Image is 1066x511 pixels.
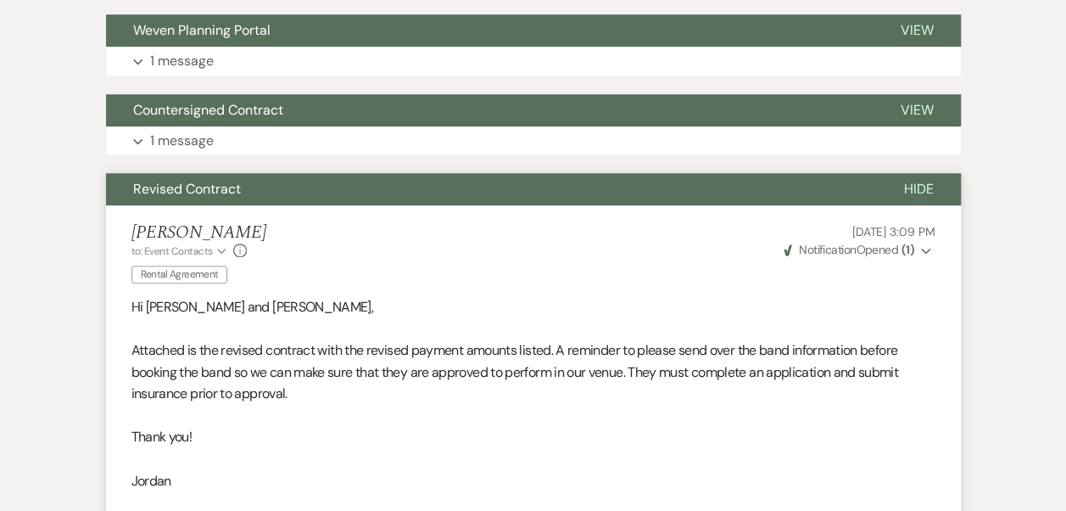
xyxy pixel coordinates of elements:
p: 1 message [150,50,214,72]
button: 1 message [106,47,961,76]
button: Revised Contract [106,173,877,205]
p: Jordan [131,470,935,492]
span: Hide [904,180,934,198]
button: View [873,14,961,47]
span: Revised Contract [133,180,241,198]
button: Countersigned Contract [106,94,873,126]
span: [DATE] 3:09 PM [851,224,935,239]
span: Opened [784,242,914,257]
span: View [901,21,934,39]
button: NotificationOpened (1) [781,241,935,259]
button: View [873,94,961,126]
span: Countersigned Contract [133,101,283,119]
button: Weven Planning Portal [106,14,873,47]
button: Hide [877,173,961,205]
strong: ( 1 ) [901,242,913,257]
span: Rental Agreement [131,266,228,284]
span: to: Event Contacts [131,244,213,258]
span: Notification [799,242,856,257]
p: Hi [PERSON_NAME] and [PERSON_NAME], [131,296,935,318]
p: Attached is the revised contract with the revised payment amounts listed. A reminder to please se... [131,340,935,405]
span: View [901,101,934,119]
button: to: Event Contacts [131,244,229,259]
span: Weven Planning Portal [133,21,271,39]
h5: [PERSON_NAME] [131,222,266,244]
p: 1 message [150,130,214,152]
button: 1 message [106,126,961,155]
p: Thank you! [131,426,935,448]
